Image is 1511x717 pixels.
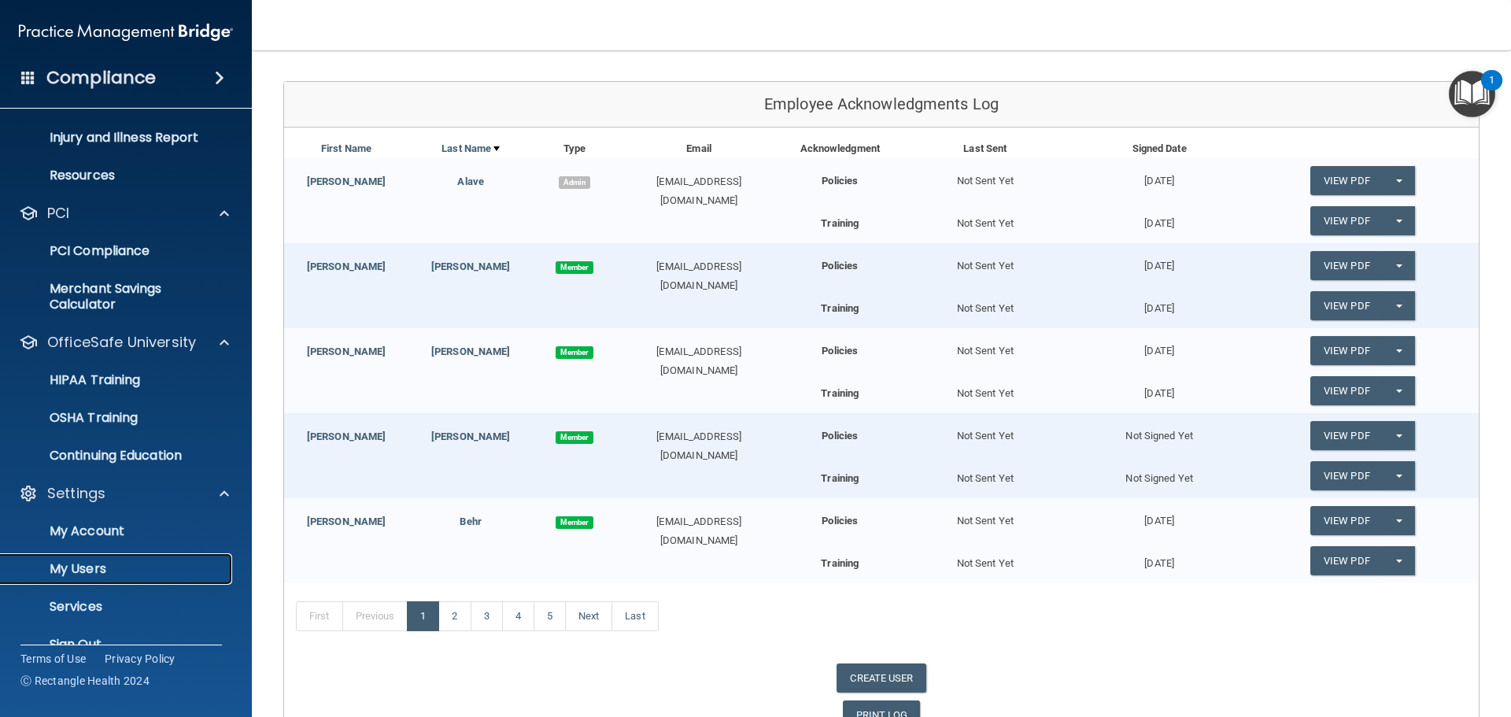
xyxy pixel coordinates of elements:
p: OSHA Training [10,410,138,426]
div: Employee Acknowledgments Log [284,82,1479,128]
p: My Account [10,523,225,539]
div: [EMAIL_ADDRESS][DOMAIN_NAME] [616,257,782,295]
div: Not Signed Yet [1072,461,1246,488]
b: Training [821,302,859,314]
a: Alave [457,176,484,187]
a: Behr [460,516,481,527]
div: [DATE] [1072,243,1246,275]
a: CREATE USER [837,663,925,693]
a: [PERSON_NAME] [431,261,510,272]
div: 1 [1489,80,1494,101]
a: View PDF [1310,421,1383,450]
div: Not Signed Yet [1072,413,1246,445]
a: [PERSON_NAME] [431,431,510,442]
iframe: Drift Widget Chat Controller [1239,605,1492,668]
div: Type [533,139,615,158]
a: Previous [342,601,408,631]
span: Member [556,516,593,529]
b: Policies [822,345,858,357]
a: View PDF [1310,461,1383,490]
p: Injury and Illness Report [10,130,225,146]
b: Policies [822,260,858,272]
p: OfficeSafe University [47,333,196,352]
p: My Users [10,561,225,577]
a: View PDF [1310,506,1383,535]
a: 3 [471,601,503,631]
a: View PDF [1310,376,1383,405]
a: View PDF [1310,251,1383,280]
a: Next [565,601,612,631]
p: Resources [10,168,225,183]
div: Not Sent Yet [898,158,1072,190]
a: 5 [534,601,566,631]
div: Not Sent Yet [898,376,1072,403]
div: [DATE] [1072,376,1246,403]
div: [EMAIL_ADDRESS][DOMAIN_NAME] [616,427,782,465]
b: Training [821,217,859,229]
div: Email [616,139,782,158]
div: Not Sent Yet [898,498,1072,530]
div: [EMAIL_ADDRESS][DOMAIN_NAME] [616,342,782,380]
p: PCI [47,204,69,223]
a: Last [611,601,658,631]
img: PMB logo [19,17,233,48]
a: [PERSON_NAME] [307,346,386,357]
div: [EMAIL_ADDRESS][DOMAIN_NAME] [616,512,782,550]
b: Training [821,472,859,484]
a: 1 [407,601,439,631]
div: [DATE] [1072,546,1246,573]
a: Terms of Use [20,651,86,667]
p: PCI Compliance [10,243,225,259]
p: Services [10,599,225,615]
a: View PDF [1310,336,1383,365]
span: Admin [559,176,590,189]
h4: Compliance [46,67,156,89]
a: 4 [502,601,534,631]
a: [PERSON_NAME] [431,346,510,357]
b: Policies [822,175,858,187]
a: [PERSON_NAME] [307,176,386,187]
a: OfficeSafe University [19,333,229,352]
div: Not Sent Yet [898,413,1072,445]
p: Sign Out [10,637,225,652]
div: Signed Date [1072,139,1246,158]
span: Ⓒ Rectangle Health 2024 [20,673,150,689]
a: [PERSON_NAME] [307,516,386,527]
a: 2 [438,601,471,631]
b: Policies [822,430,858,442]
a: PCI [19,204,229,223]
div: Last Sent [898,139,1072,158]
b: Policies [822,515,858,527]
button: Open Resource Center, 1 new notification [1449,71,1495,117]
b: Training [821,557,859,569]
div: [EMAIL_ADDRESS][DOMAIN_NAME] [616,172,782,210]
p: Merchant Savings Calculator [10,281,225,312]
a: First Name [321,139,371,158]
div: [DATE] [1072,291,1246,318]
div: Not Sent Yet [898,546,1072,573]
a: [PERSON_NAME] [307,431,386,442]
a: View PDF [1310,546,1383,575]
a: View PDF [1310,206,1383,235]
div: Not Sent Yet [898,328,1072,360]
div: Not Sent Yet [898,243,1072,275]
div: Acknowledgment [782,139,899,158]
span: Member [556,346,593,359]
div: Not Sent Yet [898,461,1072,488]
p: HIPAA Training [10,372,140,388]
a: Settings [19,484,229,503]
a: First [296,601,343,631]
p: Continuing Education [10,448,225,464]
div: [DATE] [1072,498,1246,530]
span: Member [556,431,593,444]
p: Settings [47,484,105,503]
a: Privacy Policy [105,651,175,667]
a: View PDF [1310,291,1383,320]
a: [PERSON_NAME] [307,261,386,272]
div: [DATE] [1072,328,1246,360]
b: Training [821,387,859,399]
div: Not Sent Yet [898,291,1072,318]
div: [DATE] [1072,158,1246,190]
div: Not Sent Yet [898,206,1072,233]
a: Last Name [441,139,500,158]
